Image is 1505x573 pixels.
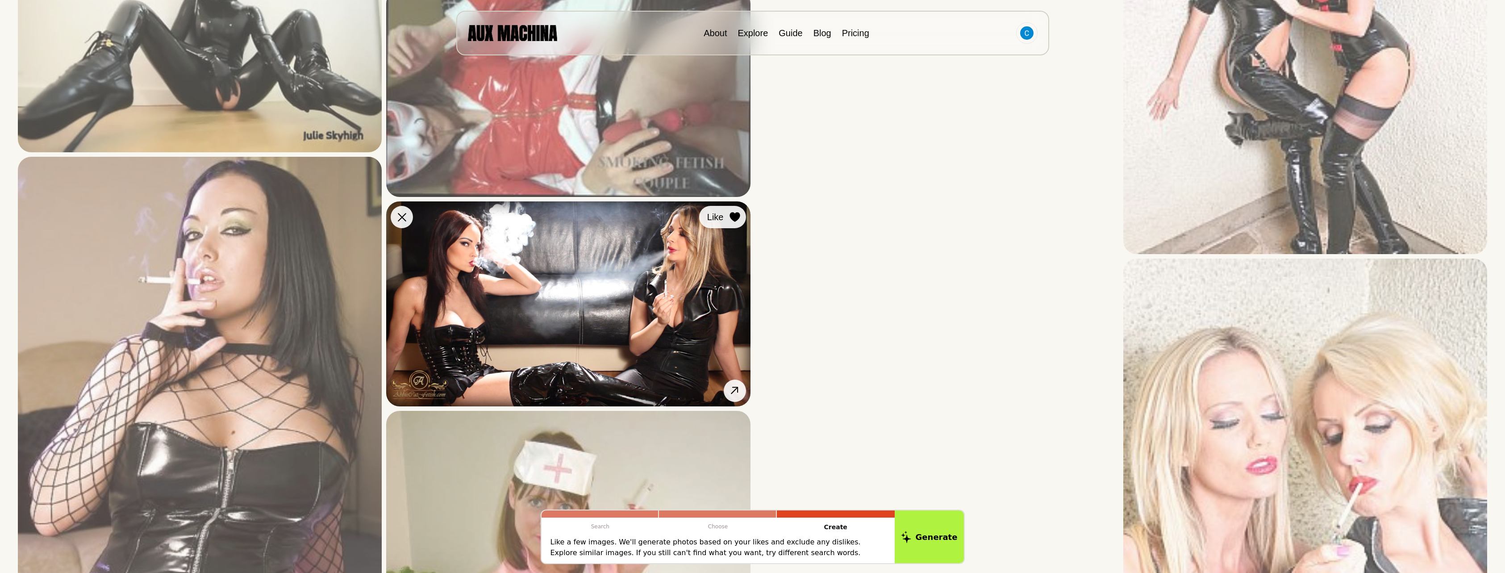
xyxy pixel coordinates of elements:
img: Search result [386,201,750,406]
span: Like [707,210,724,224]
p: Like a few images. We'll generate photos based on your likes and exclude any dislikes. Explore si... [550,537,886,558]
p: Create [777,518,895,537]
img: Avatar [1020,26,1034,40]
button: Like [699,206,746,228]
a: Pricing [842,28,869,38]
button: Generate [895,510,964,563]
img: AUX MACHINA [468,25,557,41]
a: Guide [779,28,802,38]
a: About [704,28,727,38]
a: Blog [813,28,831,38]
p: Search [542,518,659,535]
p: Choose [659,518,777,535]
a: Explore [738,28,768,38]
